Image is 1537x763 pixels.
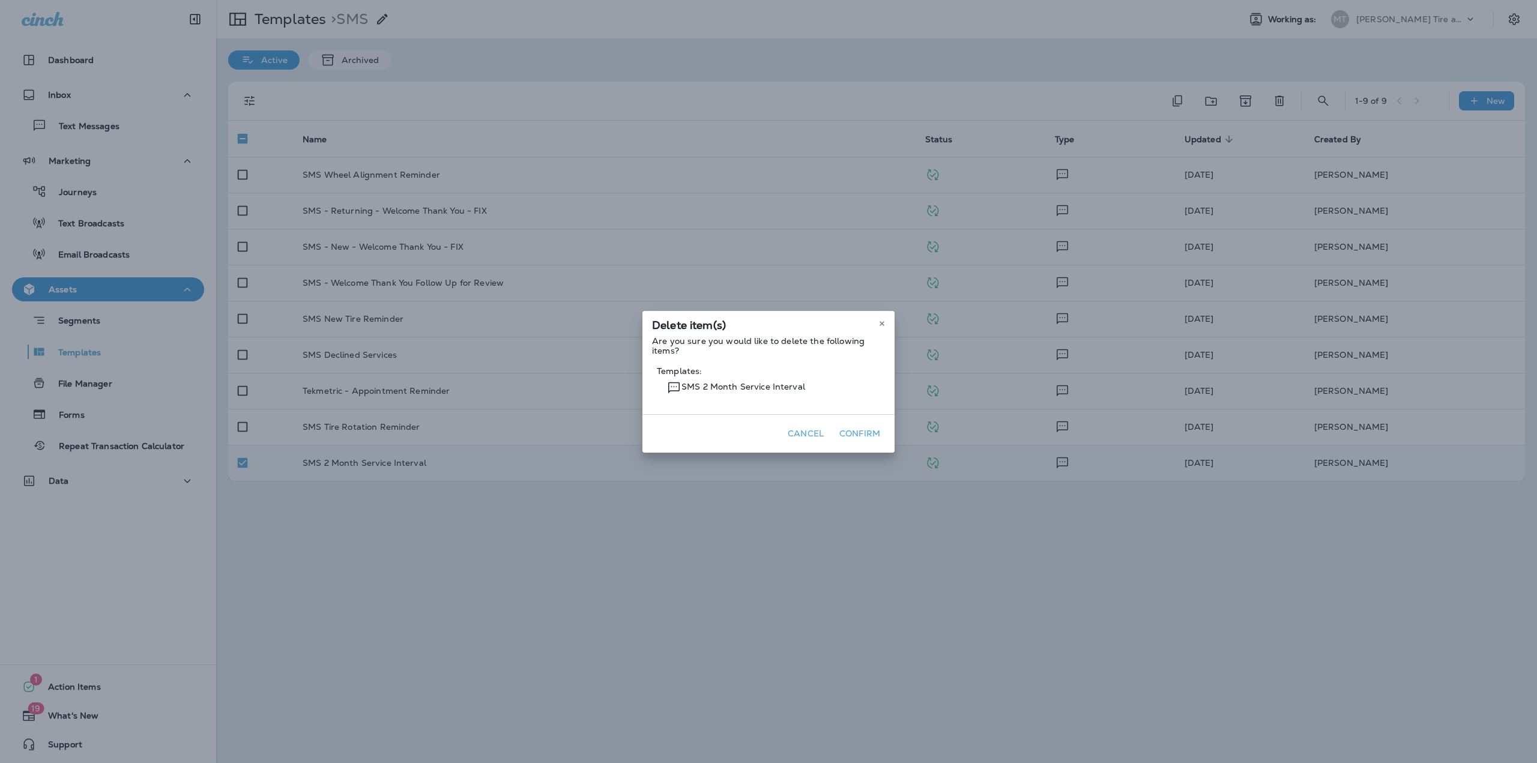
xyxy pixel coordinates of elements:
[657,376,880,400] span: SMS 2 Month Service Interval
[657,366,880,376] span: Templates:
[652,336,885,355] p: Are you sure you would like to delete the following items?
[642,311,895,336] div: Delete item(s)
[783,424,829,443] button: Cancel
[835,424,885,443] button: Confirm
